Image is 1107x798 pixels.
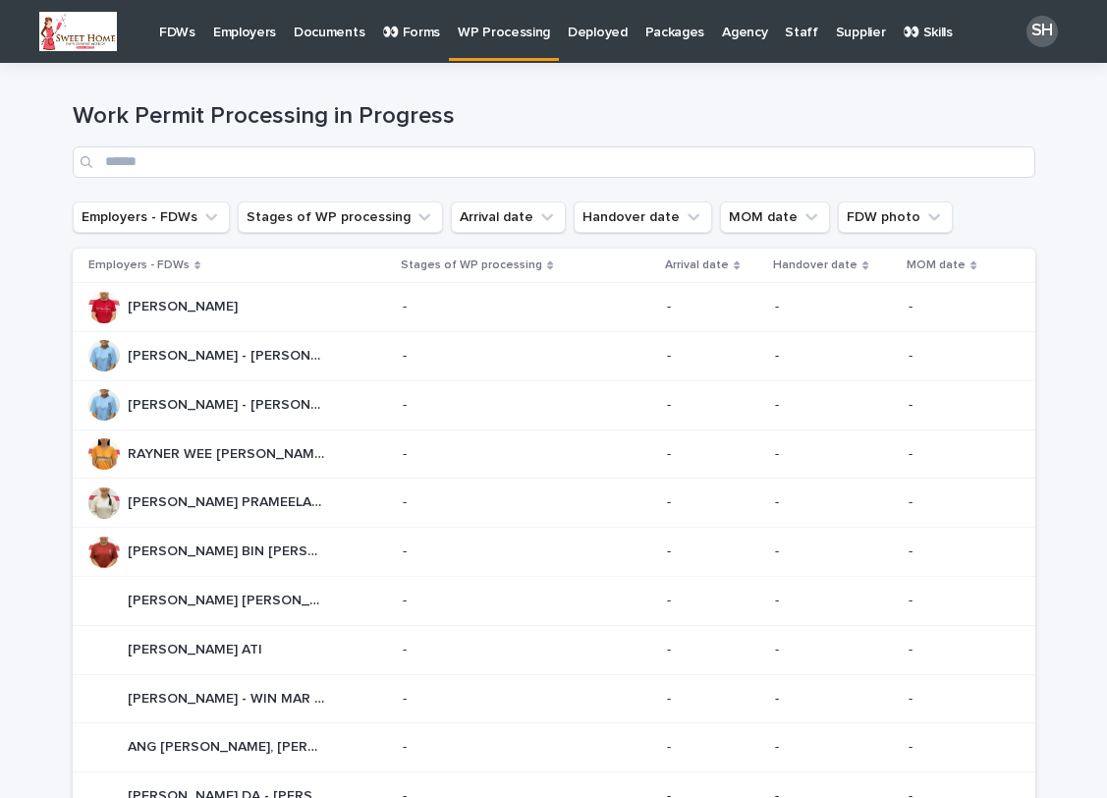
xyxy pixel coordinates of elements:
tr: [PERSON_NAME] - [PERSON_NAME][PERSON_NAME] - [PERSON_NAME] ---- [73,380,1035,429]
p: - [775,299,893,315]
p: - [403,642,599,658]
p: - [667,543,759,560]
p: - [775,642,893,658]
tr: ANG [PERSON_NAME], [PERSON_NAME]ANG [PERSON_NAME], [PERSON_NAME] ---- [73,723,1035,772]
p: - [403,691,599,708]
p: - [909,642,1003,658]
p: - [403,446,599,463]
tr: [PERSON_NAME] [PERSON_NAME] - SOBERANO [PERSON_NAME][PERSON_NAME] [PERSON_NAME] - SOBERANO [PERSO... [73,576,1035,625]
div: SH [1026,16,1058,47]
p: - [775,593,893,609]
p: NEO FENG RONG - ERNI ERNAWATI [128,344,328,365]
p: [PERSON_NAME] [128,295,242,315]
p: Employers - FDWs [88,255,190,276]
p: Arrival date [665,255,729,276]
p: - [667,691,759,708]
p: - [403,494,599,511]
p: NEO FENG RONG - ERNI ERNAWATI [128,393,328,414]
tr: [PERSON_NAME] - [PERSON_NAME][PERSON_NAME] - [PERSON_NAME] ---- [73,331,1035,380]
tr: [PERSON_NAME][PERSON_NAME] ---- [73,283,1035,332]
p: - [775,691,893,708]
p: - [667,739,759,756]
p: - [909,299,1003,315]
p: - [403,397,599,414]
p: - [403,348,599,365]
p: - [667,299,759,315]
p: - [909,494,1003,511]
p: - [403,739,599,756]
button: Handover date [574,201,712,233]
p: Handover date [773,255,858,276]
p: - [667,494,759,511]
p: - [403,299,599,315]
p: - [909,348,1003,365]
tr: [PERSON_NAME] ATI[PERSON_NAME] ATI ---- [73,625,1035,674]
p: RAYNER WEE CHEE TIONG - SUCI SUNDARI [128,442,328,463]
p: - [909,543,1003,560]
p: FELIX D THANARAJ - WIN MAR HTAY [128,687,328,708]
p: ANG BOON KIAT, JASON - FADILAH [128,735,328,756]
button: MOM date [720,201,830,233]
button: FDW photo [838,201,953,233]
p: - [667,642,759,658]
p: - [775,446,893,463]
h1: Work Permit Processing in Progress [73,102,1035,131]
p: - [403,543,599,560]
p: - [909,593,1003,609]
tr: [PERSON_NAME] BIN [PERSON_NAME] - [PERSON_NAME][PERSON_NAME] BIN [PERSON_NAME] - [PERSON_NAME] ---- [73,528,1035,577]
p: - [775,543,893,560]
p: - [403,593,599,609]
p: BERNADETTE PRAMEELA GREUTER - MARYATI [128,490,328,511]
p: [PERSON_NAME] ATI [128,638,266,658]
button: Employers - FDWs [73,201,230,233]
button: Arrival date [451,201,566,233]
tr: [PERSON_NAME] PRAMEELA [PERSON_NAME] - MARYATI[PERSON_NAME] PRAMEELA [PERSON_NAME] - MARYATI ---- [73,479,1035,528]
button: Stages of WP processing [238,201,443,233]
input: Search [73,146,1035,178]
p: Stages of WP processing [401,255,542,276]
tr: RAYNER WEE [PERSON_NAME] - [PERSON_NAME][GEOGRAPHIC_DATA]RAYNER WEE [PERSON_NAME] - [PERSON_NAME]... [73,429,1035,479]
img: RlDy8nrCjwj5f_0SfXE9xazgygHmIG_pjCuRiElE2bU [39,12,117,51]
p: NOOR AZAHAR BIN ABDUL RAHIM - DIANA SUPRIYANTI [128,540,328,560]
p: - [909,397,1003,414]
p: - [909,691,1003,708]
p: - [775,494,893,511]
p: - [667,593,759,609]
p: - [667,397,759,414]
p: - [775,739,893,756]
p: - [775,348,893,365]
p: - [775,397,893,414]
p: - [909,446,1003,463]
p: - [909,739,1003,756]
tr: [PERSON_NAME] - WIN MAR HTAY[PERSON_NAME] - WIN MAR HTAY ---- [73,674,1035,723]
p: LEE POH KOON JANICE - SOBERANO CAROL MACALINO [128,589,328,609]
p: MOM date [907,255,966,276]
p: - [667,446,759,463]
p: - [667,348,759,365]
